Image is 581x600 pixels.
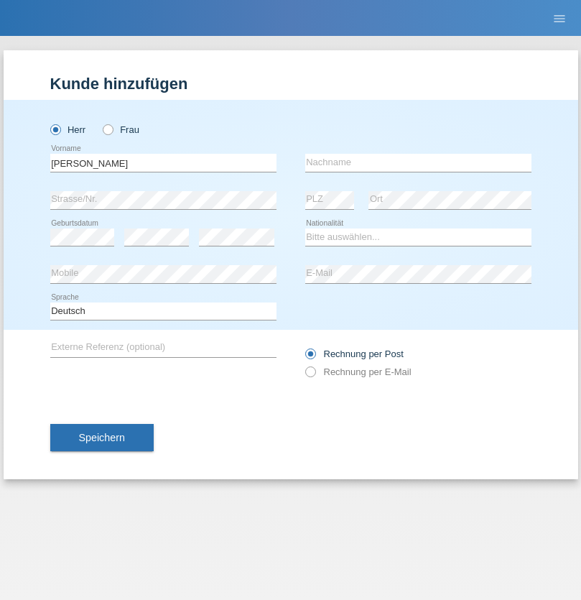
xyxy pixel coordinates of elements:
[50,124,86,135] label: Herr
[103,124,139,135] label: Frau
[305,366,412,377] label: Rechnung per E-Mail
[79,432,125,443] span: Speichern
[305,366,315,384] input: Rechnung per E-Mail
[50,424,154,451] button: Speichern
[103,124,112,134] input: Frau
[305,349,404,359] label: Rechnung per Post
[545,14,574,22] a: menu
[552,11,567,26] i: menu
[50,75,531,93] h1: Kunde hinzufügen
[50,124,60,134] input: Herr
[305,349,315,366] input: Rechnung per Post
